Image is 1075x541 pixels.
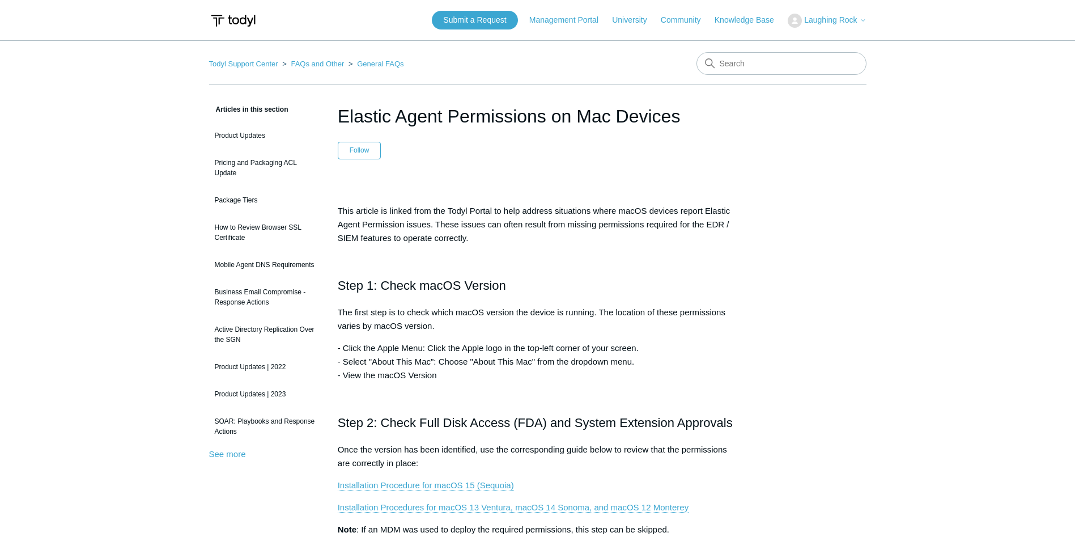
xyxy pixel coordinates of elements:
[432,11,517,29] a: Submit a Request
[357,60,403,68] a: General FAQs
[529,14,610,26] a: Management Portal
[209,254,321,276] a: Mobile Agent DNS Requirements
[338,306,738,333] p: The first step is to check which macOS version the device is running. The location of these permi...
[696,52,866,75] input: Search
[209,383,321,405] a: Product Updates | 2023
[280,60,346,68] li: FAQs and Other
[804,15,857,24] span: Laughing Rock
[346,60,404,68] li: General FAQs
[338,480,514,491] a: Installation Procedure for macOS 15 (Sequoia)
[338,341,738,382] p: - Click the Apple Menu: Click the Apple logo in the top-left corner of your screen. - Select "Abo...
[209,125,321,146] a: Product Updates
[338,413,738,433] h2: Step 2: Check Full Disk Access (FDA) and System Extension Approvals
[338,204,738,245] p: This article is linked from the Todyl Portal to help address situations where macOS devices repor...
[209,152,321,184] a: Pricing and Packaging ACL Update
[209,319,321,350] a: Active Directory Replication Over the SGN
[338,523,738,536] p: : If an MDM was used to deploy the required permissions, this step can be skipped.
[338,443,738,470] p: Once the version has been identified, use the corresponding guide below to review that the permis...
[209,60,281,68] li: Todyl Support Center
[291,60,344,68] a: FAQs and Other
[338,142,381,159] button: Follow Article
[209,281,321,313] a: Business Email Compromise - Response Actions
[338,276,738,295] h2: Step 1: Check macOS Version
[338,502,689,513] a: Installation Procedures for macOS 13 Ventura, macOS 14 Sonoma, and macOS 12 Monterey
[209,411,321,442] a: SOAR: Playbooks and Response Actions
[788,14,866,28] button: Laughing Rock
[338,103,738,130] h1: Elastic Agent Permissions on Mac Devices
[209,189,321,211] a: Package Tiers
[209,217,321,248] a: How to Review Browser SSL Certificate
[715,14,785,26] a: Knowledge Base
[612,14,658,26] a: University
[209,105,288,113] span: Articles in this section
[661,14,712,26] a: Community
[338,525,356,534] strong: Note
[209,449,246,459] a: See more
[209,10,257,31] img: Todyl Support Center Help Center home page
[209,356,321,378] a: Product Updates | 2022
[209,60,278,68] a: Todyl Support Center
